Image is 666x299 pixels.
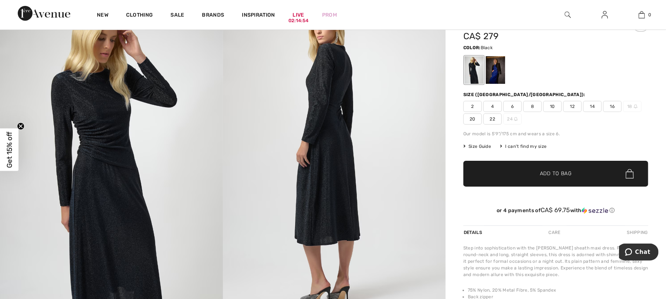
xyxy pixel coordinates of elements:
[486,56,505,84] div: Royal Sapphire 163
[463,113,482,125] span: 20
[468,287,648,293] li: 75% Nylon, 20% Metal Fibre, 5% Spandex
[463,226,484,239] div: Details
[565,10,571,19] img: search the website
[623,101,642,112] span: 18
[463,207,648,214] div: or 4 payments of with
[463,207,648,217] div: or 4 payments ofCA$ 69.75withSezzle Click to learn more about Sezzle
[463,45,481,50] span: Color:
[463,245,648,278] div: Step into sophistication with the [PERSON_NAME] sheath maxi dress. Featuring a round-neck and lon...
[463,143,491,150] span: Size Guide
[583,101,602,112] span: 14
[242,12,275,20] span: Inspiration
[523,101,542,112] span: 8
[626,169,634,179] img: Bag.svg
[202,12,224,20] a: Brands
[481,45,493,50] span: Black
[288,17,308,24] div: 02:14:54
[503,113,522,125] span: 24
[483,101,502,112] span: 4
[541,206,570,214] span: CA$ 69.75
[500,143,547,150] div: I can't find my size
[463,130,648,137] div: Our model is 5'9"/175 cm and wears a size 6.
[322,11,337,19] a: Prom
[483,113,502,125] span: 22
[463,161,648,187] button: Add to Bag
[463,31,498,41] span: CA$ 279
[5,132,14,168] span: Get 15% off
[563,101,582,112] span: 12
[619,244,659,262] iframe: Opens a widget where you can chat to one of our agents
[596,10,614,20] a: Sign In
[18,6,70,21] img: 1ère Avenue
[17,122,24,130] button: Close teaser
[639,10,645,19] img: My Bag
[464,56,484,84] div: Black
[649,11,652,18] span: 0
[543,101,562,112] span: 10
[540,170,572,178] span: Add to Bag
[625,226,648,239] div: Shipping
[623,10,660,19] a: 0
[514,117,518,121] img: ring-m.svg
[463,91,587,98] div: Size ([GEOGRAPHIC_DATA]/[GEOGRAPHIC_DATA]):
[503,101,522,112] span: 6
[603,101,622,112] span: 16
[97,12,108,20] a: New
[126,12,153,20] a: Clothing
[602,10,608,19] img: My Info
[542,226,567,239] div: Care
[634,105,638,108] img: ring-m.svg
[582,207,608,214] img: Sezzle
[170,12,184,20] a: Sale
[463,101,482,112] span: 2
[293,11,304,19] a: Live02:14:54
